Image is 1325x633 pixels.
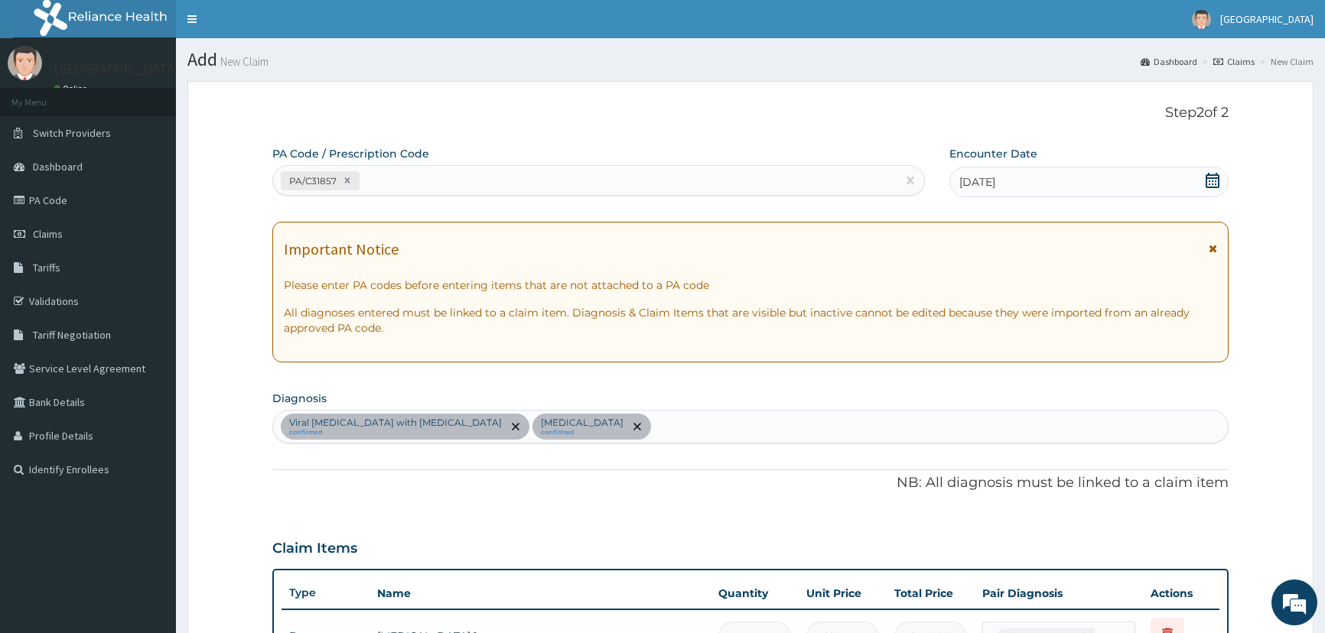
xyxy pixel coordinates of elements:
[975,578,1143,609] th: Pair Diagnosis
[272,540,357,557] h3: Claim Items
[54,62,180,76] p: [GEOGRAPHIC_DATA]
[8,46,42,80] img: User Image
[509,420,523,433] span: remove selection option
[1192,10,1211,29] img: User Image
[272,146,429,161] label: PA Code / Prescription Code
[1220,12,1314,26] span: [GEOGRAPHIC_DATA]
[541,429,623,437] small: confirmed
[284,241,399,258] h1: Important Notice
[217,56,269,67] small: New Claim
[285,172,339,190] div: PA/C31857
[1143,578,1219,609] th: Actions
[959,174,995,190] span: [DATE]
[887,578,975,609] th: Total Price
[289,429,502,437] small: confirmed
[799,578,887,609] th: Unit Price
[272,473,1229,493] p: NB: All diagnosis must be linked to a claim item
[289,417,502,429] p: Viral [MEDICAL_DATA] with [MEDICAL_DATA]
[54,83,90,94] a: Online
[949,146,1037,161] label: Encounter Date
[284,278,1217,293] p: Please enter PA codes before entering items that are not attached to a PA code
[1213,55,1255,68] a: Claims
[1141,55,1197,68] a: Dashboard
[1256,55,1314,68] li: New Claim
[33,227,63,241] span: Claims
[630,420,644,433] span: remove selection option
[272,391,327,406] label: Diagnosis
[370,578,711,609] th: Name
[284,305,1217,336] p: All diagnoses entered must be linked to a claim item. Diagnosis & Claim Items that are visible bu...
[272,105,1229,122] p: Step 2 of 2
[33,126,111,140] span: Switch Providers
[187,50,1314,70] h1: Add
[33,328,111,342] span: Tariff Negotiation
[33,160,83,174] span: Dashboard
[541,417,623,429] p: [MEDICAL_DATA]
[33,261,60,274] span: Tariffs
[282,579,370,607] th: Type
[711,578,799,609] th: Quantity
